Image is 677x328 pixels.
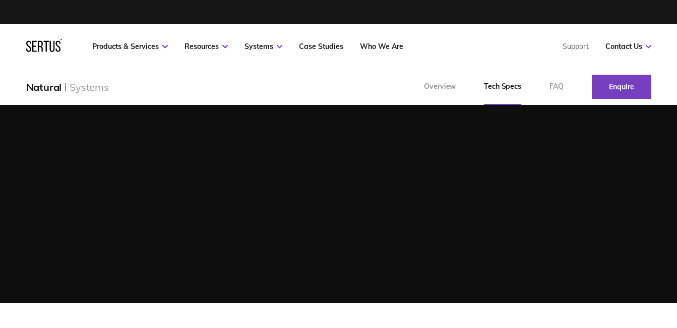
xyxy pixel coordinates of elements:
a: Case Studies [299,42,343,51]
div: Natural [26,81,62,93]
a: Enquire [592,75,651,99]
a: Systems [244,42,282,51]
div: Systems [70,81,109,93]
a: Products & Services [92,42,168,51]
a: Contact Us [605,42,651,51]
a: Who We Are [360,42,403,51]
a: Resources [184,42,228,51]
a: Support [563,42,589,51]
a: FAQ [535,69,578,105]
a: Overview [410,69,470,105]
